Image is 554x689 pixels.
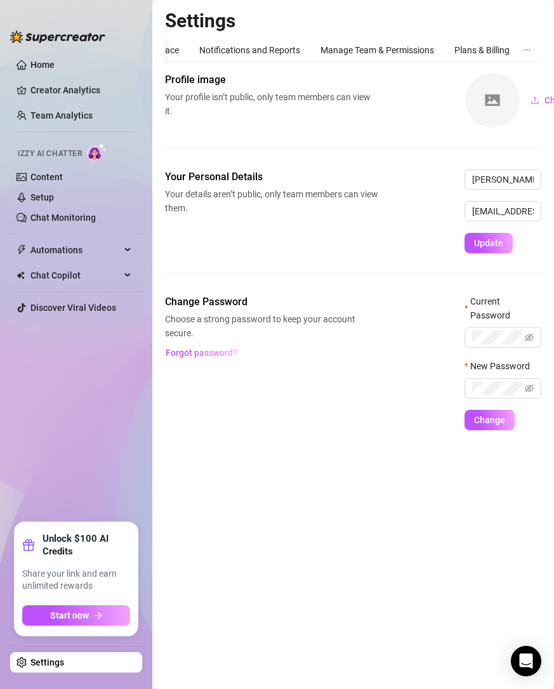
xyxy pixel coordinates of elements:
[165,90,378,118] span: Your profile isn’t public, only team members can view it.
[165,187,378,215] span: Your details aren’t public, only team members can view them.
[30,172,63,182] a: Content
[30,240,121,260] span: Automations
[104,43,179,57] div: Agency Workspace
[454,43,510,57] div: Plans & Billing
[320,43,434,57] div: Manage Team & Permissions
[472,331,522,344] input: Current Password
[30,657,64,667] a: Settings
[513,38,541,62] button: ellipsis
[511,646,541,676] div: Open Intercom Messenger
[87,143,107,161] img: AI Chatter
[465,201,541,221] input: Enter new email
[465,73,520,128] img: square-placeholder.png
[30,80,132,100] a: Creator Analytics
[18,148,82,160] span: Izzy AI Chatter
[465,359,538,373] label: New Password
[165,343,237,363] button: Forgot password?
[165,72,378,88] span: Profile image
[30,303,116,313] a: Discover Viral Videos
[22,605,130,626] button: Start nowarrow-right
[30,265,121,285] span: Chat Copilot
[472,381,522,395] input: New Password
[22,539,35,551] span: gift
[525,384,534,393] span: eye-invisible
[199,43,300,57] div: Notifications and Reports
[531,96,539,105] span: upload
[43,532,130,558] strong: Unlock $100 AI Credits
[30,60,55,70] a: Home
[474,415,505,425] span: Change
[166,348,237,358] span: Forgot password?
[30,192,54,202] a: Setup
[465,410,515,430] button: Change
[30,110,93,121] a: Team Analytics
[525,333,534,342] span: eye-invisible
[465,233,513,253] button: Update
[22,568,130,593] span: Share your link and earn unlimited rewards
[523,46,531,54] span: ellipsis
[165,312,378,340] span: Choose a strong password to keep your account secure.
[10,30,105,43] img: logo-BBDzfeDw.svg
[165,9,541,33] h2: Settings
[16,271,25,280] img: Chat Copilot
[165,294,378,310] span: Change Password
[465,169,541,190] input: Enter name
[16,245,27,255] span: thunderbolt
[165,169,378,185] span: Your Personal Details
[465,294,541,322] label: Current Password
[94,611,103,620] span: arrow-right
[50,610,89,620] span: Start now
[474,238,503,248] span: Update
[30,213,96,223] a: Chat Monitoring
